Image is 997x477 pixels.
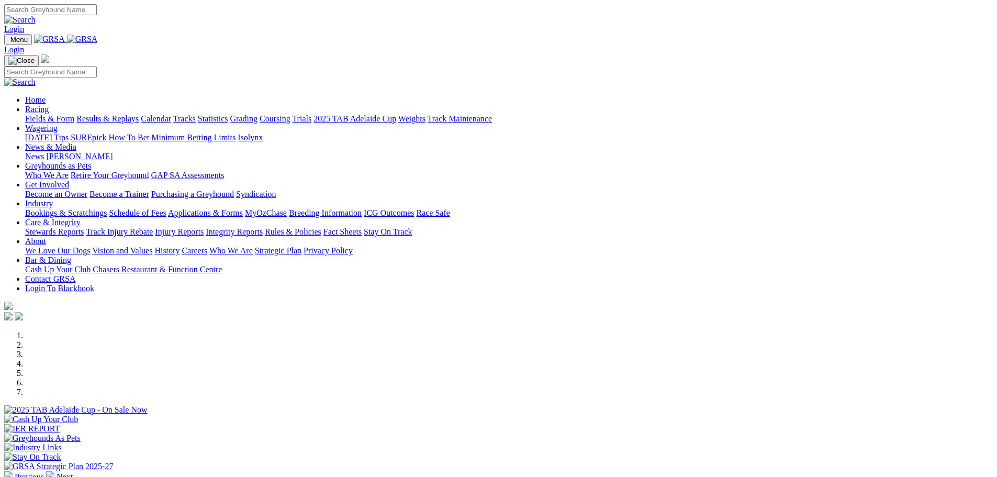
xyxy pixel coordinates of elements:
a: [PERSON_NAME] [46,152,113,161]
img: Search [4,77,36,87]
img: GRSA Strategic Plan 2025-27 [4,462,113,471]
a: Home [25,95,46,104]
a: Fields & Form [25,114,74,123]
input: Search [4,4,97,15]
img: logo-grsa-white.png [4,302,13,310]
a: Chasers Restaurant & Function Centre [93,265,222,274]
div: Get Involved [25,190,993,199]
img: 2025 TAB Adelaide Cup - On Sale Now [4,405,148,415]
div: News & Media [25,152,993,161]
a: Race Safe [416,208,450,217]
a: Strategic Plan [255,246,301,255]
a: Get Involved [25,180,69,189]
div: Bar & Dining [25,265,993,274]
a: Greyhounds as Pets [25,161,91,170]
a: Stewards Reports [25,227,84,236]
a: Fact Sheets [323,227,362,236]
a: Track Maintenance [428,114,492,123]
a: Vision and Values [92,246,152,255]
a: 2025 TAB Adelaide Cup [313,114,396,123]
a: SUREpick [71,133,106,142]
a: GAP SA Assessments [151,171,225,180]
div: Wagering [25,133,993,142]
a: Weights [398,114,425,123]
a: Track Injury Rebate [86,227,153,236]
img: twitter.svg [15,312,23,320]
a: Login To Blackbook [25,284,94,293]
a: Minimum Betting Limits [151,133,236,142]
div: Industry [25,208,993,218]
img: facebook.svg [4,312,13,320]
a: Become a Trainer [89,190,149,198]
a: Integrity Reports [206,227,263,236]
a: Care & Integrity [25,218,81,227]
a: Calendar [141,114,171,123]
a: We Love Our Dogs [25,246,90,255]
a: Schedule of Fees [109,208,166,217]
a: How To Bet [109,133,150,142]
div: Greyhounds as Pets [25,171,993,180]
a: Industry [25,199,53,208]
a: Syndication [236,190,276,198]
img: GRSA [67,35,98,44]
button: Toggle navigation [4,34,32,45]
a: Rules & Policies [265,227,321,236]
div: Care & Integrity [25,227,993,237]
img: Close [8,57,35,65]
a: ICG Outcomes [364,208,414,217]
a: News [25,152,44,161]
a: News & Media [25,142,76,151]
a: Injury Reports [155,227,204,236]
a: Become an Owner [25,190,87,198]
a: Bar & Dining [25,256,71,264]
a: Results & Replays [76,114,139,123]
img: Stay On Track [4,452,61,462]
img: logo-grsa-white.png [41,54,49,63]
img: Greyhounds As Pets [4,434,81,443]
a: Login [4,25,24,34]
a: Bookings & Scratchings [25,208,107,217]
a: Breeding Information [289,208,362,217]
a: [DATE] Tips [25,133,69,142]
img: IER REPORT [4,424,60,434]
a: Who We Are [25,171,69,180]
div: Racing [25,114,993,124]
a: History [154,246,180,255]
a: Trials [292,114,311,123]
a: Who We Are [209,246,253,255]
span: Menu [10,36,28,43]
a: Statistics [198,114,228,123]
a: Contact GRSA [25,274,75,283]
a: About [25,237,46,246]
a: Racing [25,105,49,114]
img: Industry Links [4,443,62,452]
a: Privacy Policy [304,246,353,255]
a: MyOzChase [245,208,287,217]
a: Wagering [25,124,58,132]
a: Isolynx [238,133,263,142]
a: Careers [182,246,207,255]
a: Applications & Forms [168,208,243,217]
a: Grading [230,114,257,123]
img: Cash Up Your Club [4,415,78,424]
a: Retire Your Greyhound [71,171,149,180]
img: GRSA [34,35,65,44]
a: Purchasing a Greyhound [151,190,234,198]
a: Coursing [260,114,290,123]
a: Tracks [173,114,196,123]
a: Login [4,45,24,54]
div: About [25,246,993,256]
img: Search [4,15,36,25]
a: Stay On Track [364,227,412,236]
button: Toggle navigation [4,55,39,66]
a: Cash Up Your Club [25,265,91,274]
input: Search [4,66,97,77]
